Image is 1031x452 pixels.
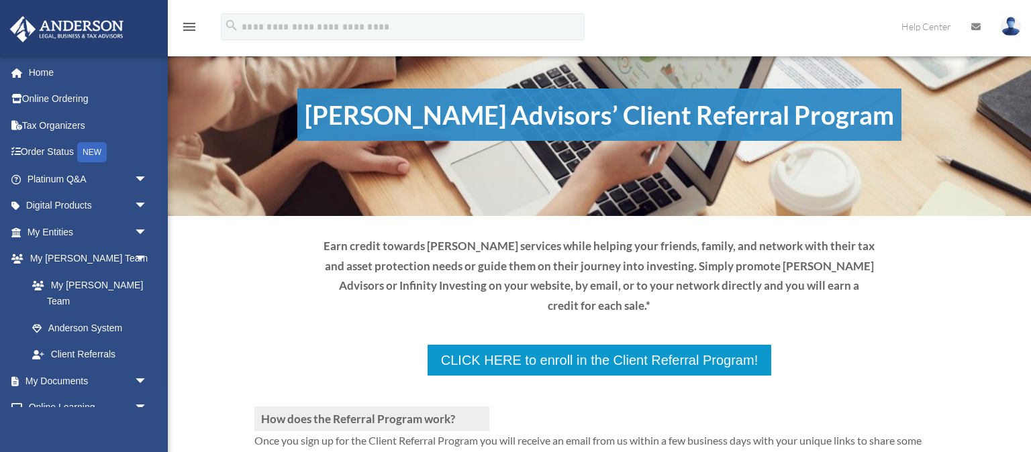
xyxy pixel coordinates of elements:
span: arrow_drop_down [134,245,161,273]
i: menu [181,19,197,35]
a: Order StatusNEW [9,139,168,166]
img: Anderson Advisors Platinum Portal [6,16,128,42]
div: NEW [77,142,107,162]
a: Anderson System [19,315,168,341]
h1: [PERSON_NAME] Advisors’ Client Referral Program [297,89,901,141]
a: My Entitiesarrow_drop_down [9,219,168,245]
span: arrow_drop_down [134,192,161,220]
a: Client Referrals [19,341,161,368]
a: Online Ordering [9,86,168,113]
a: Home [9,59,168,86]
span: arrow_drop_down [134,219,161,246]
span: arrow_drop_down [134,394,161,422]
a: My [PERSON_NAME] Teamarrow_drop_down [9,245,168,272]
a: My Documentsarrow_drop_down [9,368,168,394]
a: Online Learningarrow_drop_down [9,394,168,421]
a: Platinum Q&Aarrow_drop_down [9,166,168,192]
a: My [PERSON_NAME] Team [19,272,168,315]
img: User Pic [1001,17,1021,36]
span: arrow_drop_down [134,368,161,395]
h3: How does the Referral Program work? [254,406,489,431]
p: Earn credit towards [PERSON_NAME] services while helping your friends, family, and network with t... [323,236,875,316]
span: arrow_drop_down [134,166,161,193]
i: search [224,18,239,33]
a: Digital Productsarrow_drop_down [9,192,168,219]
a: Tax Organizers [9,112,168,139]
a: CLICK HERE to enroll in the Client Referral Program! [426,343,773,377]
a: menu [181,23,197,35]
